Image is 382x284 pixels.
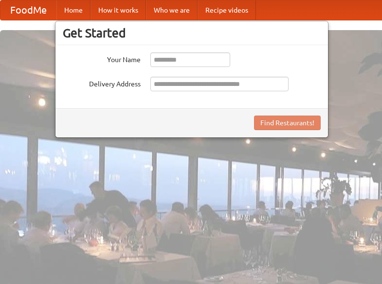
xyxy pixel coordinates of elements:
[63,77,141,89] label: Delivery Address
[91,0,146,20] a: How it works
[198,0,256,20] a: Recipe videos
[56,0,91,20] a: Home
[0,0,56,20] a: FoodMe
[63,26,321,40] h3: Get Started
[146,0,198,20] a: Who we are
[254,116,321,130] button: Find Restaurants!
[63,52,141,65] label: Your Name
